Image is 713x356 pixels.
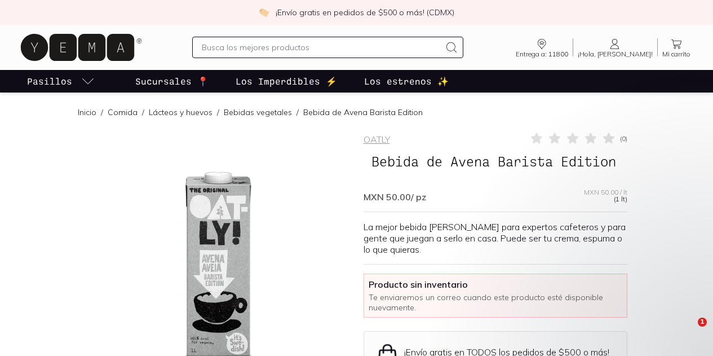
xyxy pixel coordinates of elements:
[224,107,292,117] a: Bebidas vegetales
[516,51,568,58] span: Entrega a: 11800
[584,189,627,196] span: MXN 50.00 / lt
[292,107,303,118] span: /
[658,37,695,58] a: Mi carrito
[149,107,212,117] a: Lácteos y huevos
[108,107,138,117] a: Comida
[78,107,96,117] a: Inicio
[202,41,440,54] input: Busca los mejores productos
[364,134,390,145] a: OATLY
[614,196,627,203] span: (1 lt)
[362,70,451,93] a: Los estrenos ✨
[662,51,690,58] span: Mi carrito
[233,70,339,93] a: Los Imperdibles ⚡️
[138,107,149,118] span: /
[364,191,426,203] span: MXN 50.00 / pz
[369,279,622,290] span: Producto sin inventario
[573,37,657,58] a: ¡Hola, [PERSON_NAME]!
[675,318,702,345] iframe: Intercom live chat
[276,7,454,18] p: ¡Envío gratis en pedidos de $500 o más! (CDMX)
[369,292,622,313] p: Te enviaremos un correo cuando este producto esté disponible nuevamente.
[236,74,337,88] p: Los Imperdibles ⚡️
[303,107,423,118] p: Bebida de Avena Barista Edition
[133,70,211,93] a: Sucursales 📍
[364,151,624,172] span: Bebida de Avena Barista Edition
[25,70,97,93] a: pasillo-todos-link
[620,135,627,142] span: ( 0 )
[96,107,108,118] span: /
[259,7,269,17] img: check
[212,107,224,118] span: /
[698,318,707,327] span: 1
[27,74,72,88] p: Pasillos
[364,221,627,255] p: La mejor bebida [PERSON_NAME] para expertos cafeteros y para gente que juegan a serlo en casa. Pu...
[135,74,209,88] p: Sucursales 📍
[364,74,449,88] p: Los estrenos ✨
[511,37,573,58] a: Entrega a: 11800
[578,51,653,58] span: ¡Hola, [PERSON_NAME]!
